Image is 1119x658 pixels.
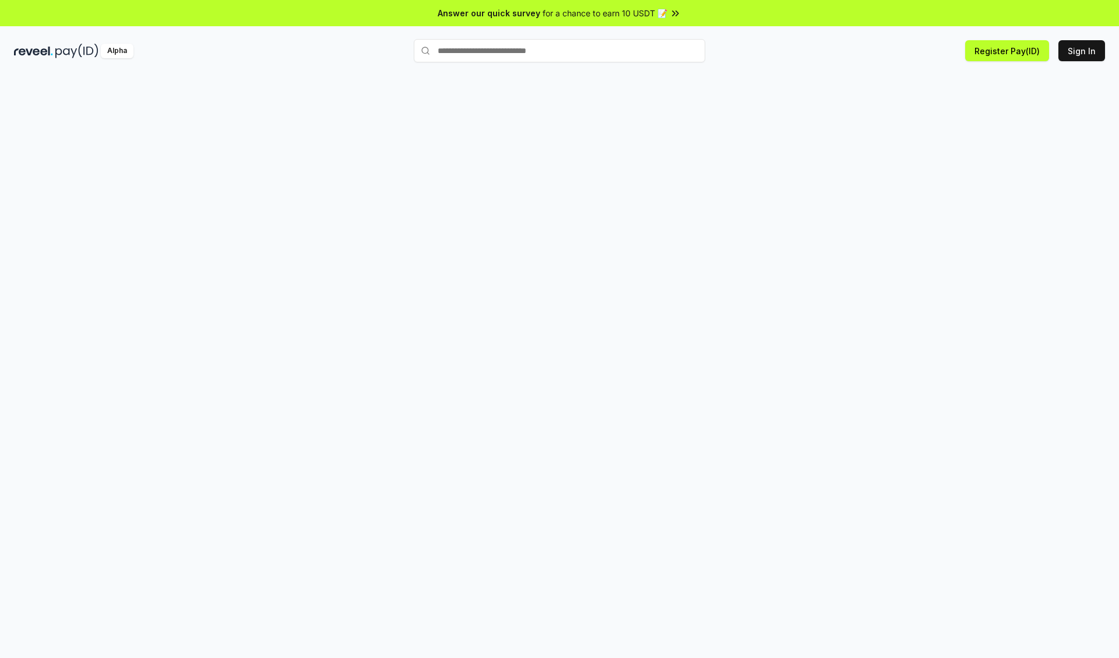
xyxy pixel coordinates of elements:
button: Sign In [1058,40,1105,61]
div: Alpha [101,44,133,58]
button: Register Pay(ID) [965,40,1049,61]
img: reveel_dark [14,44,53,58]
span: for a chance to earn 10 USDT 📝 [543,7,667,19]
img: pay_id [55,44,98,58]
span: Answer our quick survey [438,7,540,19]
